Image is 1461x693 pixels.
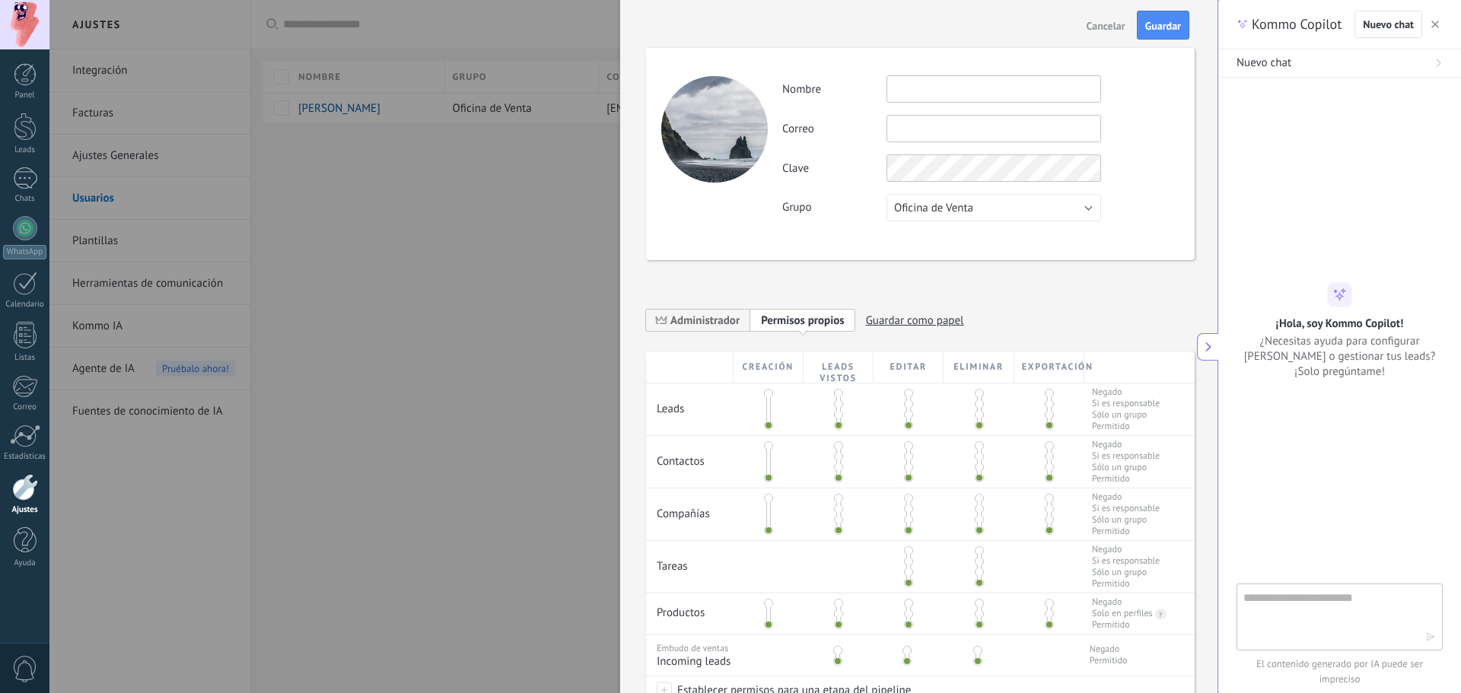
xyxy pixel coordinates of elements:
[1092,578,1160,590] span: Permitido
[657,654,798,669] span: Incoming leads
[1092,398,1160,409] span: Si es responsable
[1092,555,1160,567] span: Si es responsable
[657,643,728,654] span: Embudo de ventas
[761,313,845,328] span: Permisos propios
[646,383,734,424] div: Leads
[1252,15,1342,33] span: Kommo Copilot
[3,245,46,259] div: WhatsApp
[1092,503,1160,514] span: Si es responsable
[3,300,47,310] div: Calendario
[1218,49,1461,78] button: Nuevo chat
[1237,656,1443,687] span: El contenido generado por IA puede ser impreciso
[1092,596,1122,608] div: Negado
[1090,644,1128,655] span: Negado
[3,91,47,100] div: Panel
[1092,514,1160,526] span: Sólo un grupo
[1092,608,1153,619] div: Solo en perfiles
[3,194,47,204] div: Chats
[1276,316,1404,330] h2: ¡Hola, soy Kommo Copilot!
[3,452,47,462] div: Estadísticas
[804,351,874,383] div: Leads vistos
[1092,462,1160,473] span: Sólo un grupo
[1092,450,1160,462] span: Si es responsable
[886,194,1101,221] button: Oficina de Venta
[782,122,886,136] label: Correo
[1237,333,1443,379] span: ¿Necesitas ayuda para configurar [PERSON_NAME] o gestionar tus leads? ¡Solo pregúntame!
[1092,473,1160,485] span: Permitido
[670,313,740,328] span: Administrador
[3,505,47,515] div: Ajustes
[782,82,886,97] label: Nombre
[3,402,47,412] div: Correo
[1092,439,1160,450] span: Negado
[1145,21,1181,31] span: Guardar
[1092,421,1160,432] span: Permitido
[1092,491,1160,503] span: Negado
[894,201,973,215] span: Oficina de Venta
[646,488,734,529] div: Compañías
[3,353,47,363] div: Listas
[866,309,964,332] span: Guardar como papel
[874,351,944,383] div: Editar
[646,593,734,628] div: Productos
[782,161,886,176] label: Clave
[1363,19,1414,30] span: Nuevo chat
[3,558,47,568] div: Ayuda
[646,541,734,581] div: Tareas
[1092,544,1160,555] span: Negado
[1087,21,1125,31] span: Cancelar
[1092,386,1160,398] span: Negado
[1092,619,1130,631] div: Permitido
[646,308,750,332] span: Administrador
[1155,609,1163,620] div: ?
[734,351,804,383] div: Creación
[944,351,1014,383] div: Eliminar
[1014,351,1084,383] div: Exportación
[1237,56,1291,71] span: Nuevo chat
[750,308,855,332] span: Añadir nueva función
[1092,409,1160,421] span: Sólo un grupo
[1081,13,1132,37] button: Cancelar
[782,200,886,215] label: Grupo
[1354,11,1422,38] button: Nuevo chat
[1137,11,1189,40] button: Guardar
[1092,567,1160,578] span: Sólo un grupo
[1092,526,1160,537] span: Permitido
[646,436,734,476] div: Contactos
[3,145,47,155] div: Leads
[1090,655,1128,666] span: Permitido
